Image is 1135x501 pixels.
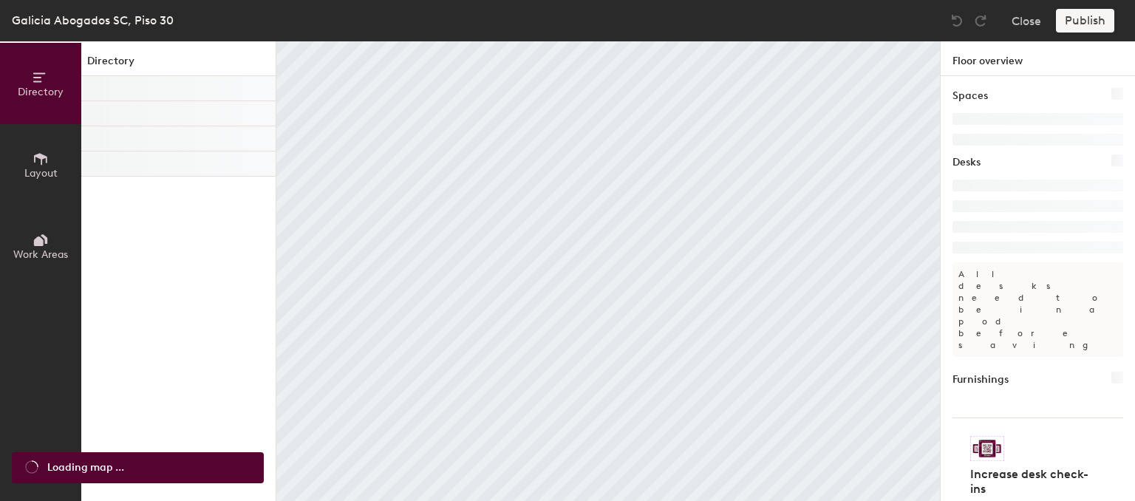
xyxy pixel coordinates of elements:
span: Loading map ... [47,460,124,476]
h4: Increase desk check-ins [970,467,1097,497]
p: All desks need to be in a pod before saving [952,262,1123,357]
div: Galicia Abogados SC, Piso 30 [12,11,174,30]
button: Close [1012,9,1041,33]
canvas: Map [276,41,940,501]
img: Undo [950,13,964,28]
h1: Floor overview [941,41,1135,76]
span: Layout [24,167,58,180]
img: Sticker logo [970,436,1004,461]
h1: Desks [952,154,981,171]
h1: Spaces [952,88,988,104]
h1: Furnishings [952,372,1009,388]
span: Directory [18,86,64,98]
span: Work Areas [13,248,68,261]
img: Redo [973,13,988,28]
h1: Directory [81,53,276,76]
